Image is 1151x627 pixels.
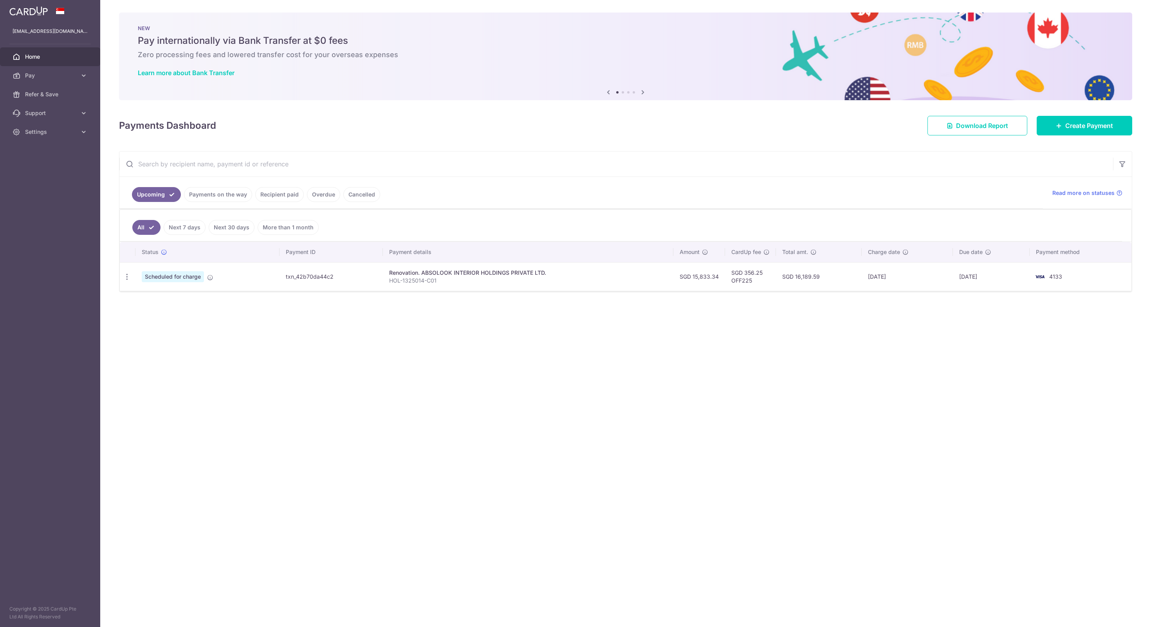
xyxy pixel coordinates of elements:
[680,248,700,256] span: Amount
[9,6,48,16] img: CardUp
[782,248,808,256] span: Total amt.
[307,187,340,202] a: Overdue
[138,50,1113,59] h6: Zero processing fees and lowered transfer cost for your overseas expenses
[1052,189,1115,197] span: Read more on statuses
[383,242,673,262] th: Payment details
[956,121,1008,130] span: Download Report
[731,248,761,256] span: CardUp fee
[389,277,667,285] p: HOL-1325014-C01
[132,220,161,235] a: All
[142,271,204,282] span: Scheduled for charge
[1037,116,1132,135] a: Create Payment
[25,109,77,117] span: Support
[119,119,216,133] h4: Payments Dashboard
[927,116,1027,135] a: Download Report
[209,220,254,235] a: Next 30 days
[776,262,862,291] td: SGD 16,189.59
[132,187,181,202] a: Upcoming
[1032,272,1048,281] img: Bank Card
[280,262,383,291] td: txn_42b70da44c2
[25,128,77,136] span: Settings
[673,262,725,291] td: SGD 15,833.34
[280,242,383,262] th: Payment ID
[343,187,380,202] a: Cancelled
[119,13,1132,100] img: Bank transfer banner
[138,34,1113,47] h5: Pay internationally via Bank Transfer at $0 fees
[959,248,983,256] span: Due date
[725,262,776,291] td: SGD 356.25 OFF225
[868,248,900,256] span: Charge date
[1065,121,1113,130] span: Create Payment
[119,151,1113,177] input: Search by recipient name, payment id or reference
[1049,273,1062,280] span: 4133
[862,262,953,291] td: [DATE]
[1052,189,1122,197] a: Read more on statuses
[258,220,319,235] a: More than 1 month
[25,53,77,61] span: Home
[142,248,159,256] span: Status
[13,27,88,35] p: [EMAIL_ADDRESS][DOMAIN_NAME]
[138,25,1113,31] p: NEW
[164,220,206,235] a: Next 7 days
[138,69,235,77] a: Learn more about Bank Transfer
[25,90,77,98] span: Refer & Save
[25,72,77,79] span: Pay
[953,262,1029,291] td: [DATE]
[389,269,667,277] div: Renovation. ABSOLOOK INTERIOR HOLDINGS PRIVATE LTD.
[184,187,252,202] a: Payments on the way
[255,187,304,202] a: Recipient paid
[1030,242,1131,262] th: Payment method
